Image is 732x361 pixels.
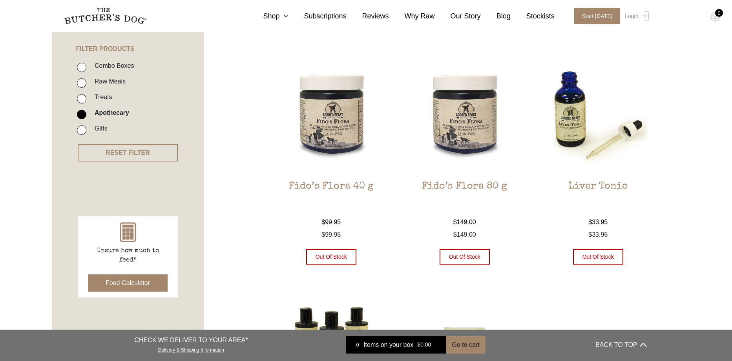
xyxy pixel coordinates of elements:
label: Raw Meals [91,76,126,87]
p: CHECK WE DELIVER TO YOUR AREA* [134,336,248,345]
img: TBD_Cart-Empty.png [710,12,720,22]
a: Subscriptions [288,11,346,22]
a: Fido’s Flora 80 gFido’s Flora 80 g $149.00 [405,56,524,227]
button: BACK TO TOP [595,336,646,354]
h2: Liver Tonic [539,181,657,218]
a: Reviews [347,11,389,22]
span: $ [417,342,420,348]
a: Start [DATE] [566,8,623,24]
img: Liver Tonic [539,56,657,174]
a: 0 Items on your box $0.00 [346,336,446,354]
a: Blog [481,11,511,22]
a: Delivery & Shipping Information [158,345,224,353]
label: Treats [91,92,112,102]
div: 0 [352,341,363,349]
button: Go to cart [446,336,485,354]
span: 33.95 [588,231,608,238]
bdi: 33.95 [588,219,608,225]
img: Fido’s Flora 40 g [272,56,391,174]
bdi: 149.00 [453,219,476,225]
span: $ [588,231,592,238]
a: Our Story [435,11,481,22]
h2: Fido’s Flora 40 g [272,181,391,218]
div: 0 [715,9,723,17]
button: Out of stock [440,249,490,265]
span: $ [321,219,325,225]
a: Login [623,8,648,24]
button: Food Calculator [88,274,168,292]
button: Out of stock [306,249,356,265]
span: Start [DATE] [574,8,621,24]
a: Fido’s Flora 40 gFido’s Flora 40 g $99.95 [272,56,391,227]
span: $ [588,219,592,225]
label: Gifts [91,123,108,134]
h2: Fido’s Flora 80 g [405,181,524,218]
span: $ [453,231,457,238]
span: $ [453,219,457,225]
a: Shop [247,11,288,22]
a: Why Raw [389,11,435,22]
span: $ [321,231,325,238]
button: Out of stock [573,249,623,265]
bdi: 0.00 [417,342,431,348]
a: Stockists [511,11,555,22]
span: 99.95 [321,231,341,238]
h4: FILTER PRODUCTS [52,16,204,53]
p: Unsure how much to feed? [89,246,167,265]
label: Apothecary [91,107,129,118]
bdi: 99.95 [321,219,341,225]
button: RESET FILTER [78,144,178,161]
span: 149.00 [453,231,476,238]
a: Liver TonicLiver Tonic $33.95 [539,56,657,227]
span: Items on your box [363,340,413,350]
label: Combo Boxes [91,60,134,71]
img: Fido’s Flora 80 g [405,56,524,174]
